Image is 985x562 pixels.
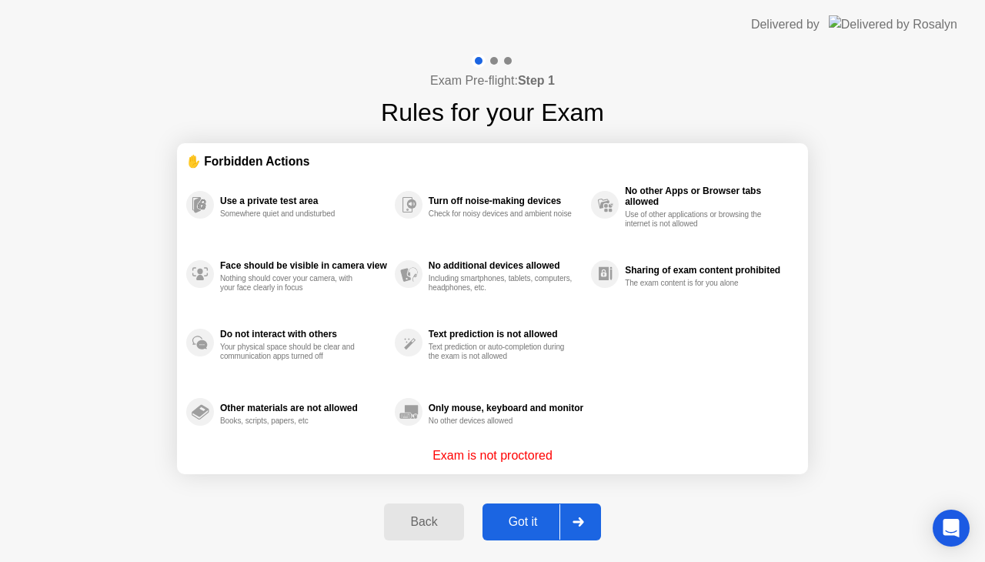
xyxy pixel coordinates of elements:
[751,15,820,34] div: Delivered by
[429,209,574,219] div: Check for noisy devices and ambient noise
[381,94,604,131] h1: Rules for your Exam
[186,152,799,170] div: ✋ Forbidden Actions
[384,503,463,540] button: Back
[482,503,601,540] button: Got it
[429,274,574,293] div: Including smartphones, tablets, computers, headphones, etc.
[625,210,770,229] div: Use of other applications or browsing the internet is not allowed
[518,74,555,87] b: Step 1
[220,209,366,219] div: Somewhere quiet and undisturbed
[625,265,791,276] div: Sharing of exam content prohibited
[933,510,970,547] div: Open Intercom Messenger
[625,186,791,207] div: No other Apps or Browser tabs allowed
[220,196,387,206] div: Use a private test area
[487,515,559,529] div: Got it
[220,274,366,293] div: Nothing should cover your camera, with your face clearly in focus
[432,447,553,465] p: Exam is not proctored
[220,260,387,271] div: Face should be visible in camera view
[429,416,574,426] div: No other devices allowed
[220,416,366,426] div: Books, scripts, papers, etc
[625,279,770,288] div: The exam content is for you alone
[429,260,583,271] div: No additional devices allowed
[220,329,387,340] div: Do not interact with others
[829,15,957,33] img: Delivered by Rosalyn
[220,343,366,361] div: Your physical space should be clear and communication apps turned off
[429,403,583,413] div: Only mouse, keyboard and monitor
[429,196,583,206] div: Turn off noise-making devices
[220,403,387,413] div: Other materials are not allowed
[430,72,555,90] h4: Exam Pre-flight:
[429,329,583,340] div: Text prediction is not allowed
[389,515,459,529] div: Back
[429,343,574,361] div: Text prediction or auto-completion during the exam is not allowed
